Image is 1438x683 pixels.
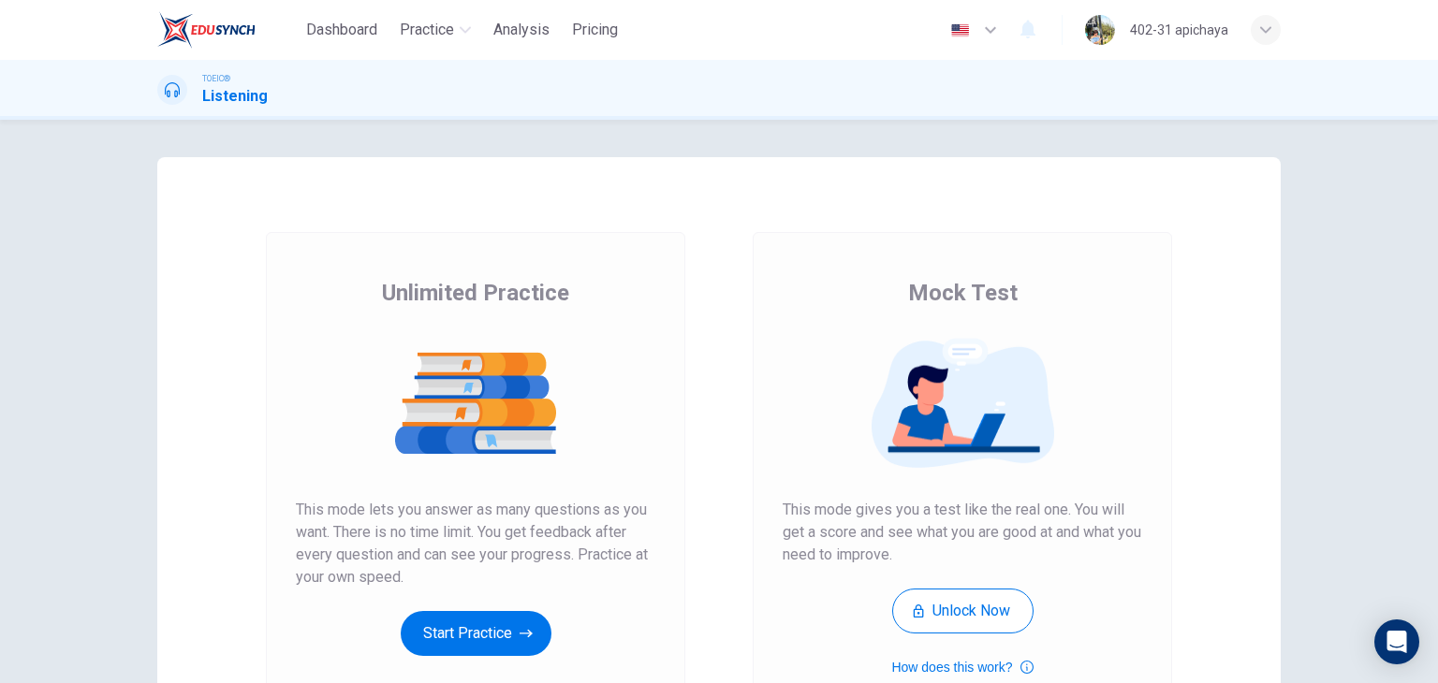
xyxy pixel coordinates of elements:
span: Practice [400,19,454,41]
button: Pricing [565,13,625,47]
span: Unlimited Practice [382,278,569,308]
span: Pricing [572,19,618,41]
span: This mode gives you a test like the real one. You will get a score and see what you are good at a... [783,499,1142,566]
div: Open Intercom Messenger [1374,619,1419,664]
button: Dashboard [299,13,385,47]
span: TOEIC® [202,72,230,85]
div: 402-31 apichaya [1130,19,1228,41]
h1: Listening [202,85,268,108]
button: Unlock Now [892,589,1034,633]
span: This mode lets you answer as many questions as you want. There is no time limit. You get feedback... [296,499,655,589]
img: EduSynch logo [157,11,256,49]
img: Profile picture [1085,15,1115,45]
span: Dashboard [306,19,377,41]
a: EduSynch logo [157,11,299,49]
span: Analysis [493,19,550,41]
button: Analysis [486,13,557,47]
button: Practice [392,13,478,47]
img: en [948,23,972,37]
button: Start Practice [401,611,551,656]
span: Mock Test [908,278,1018,308]
button: How does this work? [891,656,1033,678]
